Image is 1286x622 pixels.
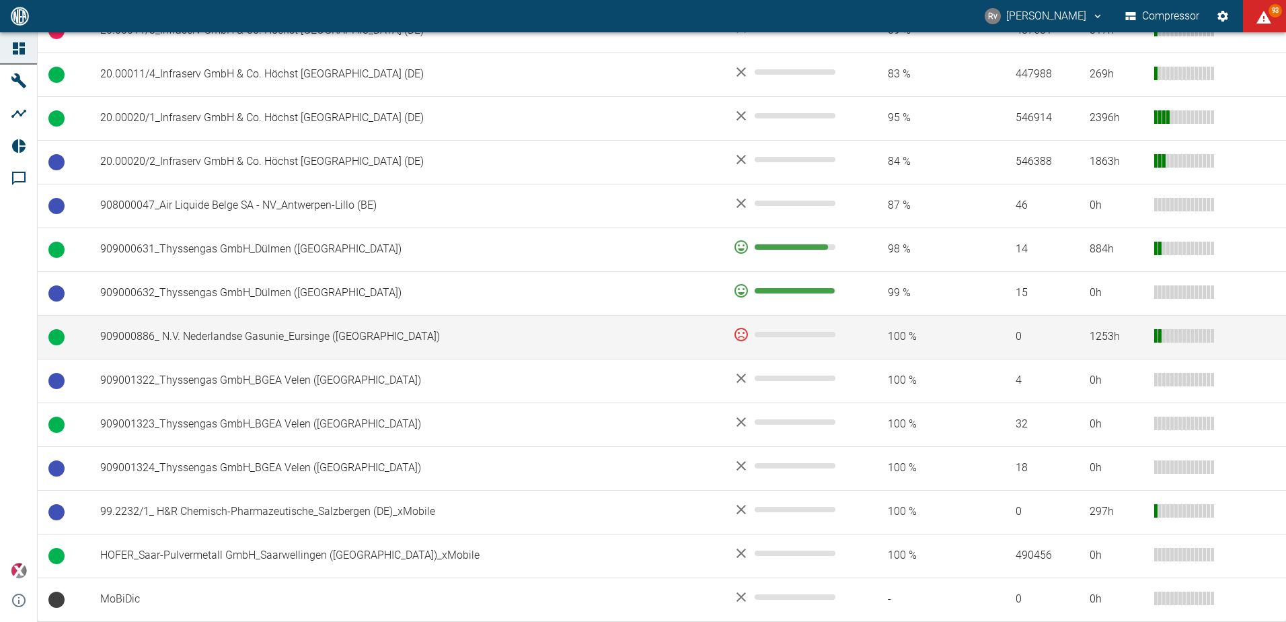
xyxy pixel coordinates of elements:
[994,110,1068,126] span: 546914
[866,198,973,213] span: 87 %
[733,151,845,168] div: No data
[89,359,722,403] td: 909001322_Thyssengas GmbH_BGEA Velen ([GEOGRAPHIC_DATA])
[733,326,845,343] div: 0 %
[733,283,845,299] div: 99 %
[48,373,65,389] span: Betriebsbereit
[1090,154,1143,170] div: 1863 h
[1090,460,1143,476] div: 0 h
[9,7,30,25] img: logo
[994,592,1068,607] span: 0
[994,417,1068,432] span: 32
[48,592,65,608] span: Keine Daten
[89,53,722,96] td: 20.00011/4_Infraserv GmbH & Co. Höchst [GEOGRAPHIC_DATA] (DE)
[1090,373,1143,388] div: 0 h
[733,589,845,605] div: No data
[866,329,973,345] span: 100 %
[89,140,722,184] td: 20.00020/2_Infraserv GmbH & Co. Höchst [GEOGRAPHIC_DATA] (DE)
[48,285,65,302] span: Betriebsbereit
[866,67,973,82] span: 83 %
[866,460,973,476] span: 100 %
[733,64,845,80] div: No data
[1090,504,1143,520] div: 297 h
[1090,329,1143,345] div: 1253 h
[866,417,973,432] span: 100 %
[994,67,1068,82] span: 447988
[1123,4,1203,28] button: Compressor
[985,8,1001,24] div: Rv
[89,446,722,490] td: 909001324_Thyssengas GmbH_BGEA Velen ([GEOGRAPHIC_DATA])
[89,578,722,621] td: MoBiDic
[1090,198,1143,213] div: 0 h
[994,548,1068,563] span: 490456
[11,563,27,579] img: Xplore Logo
[1269,4,1282,18] span: 93
[48,154,65,170] span: Betriebsbereit
[89,184,722,228] td: 908000047_Air Liquide Belge SA - NV_Antwerpen-Lillo (BE)
[733,239,845,255] div: 91 %
[1090,242,1143,257] div: 884 h
[994,242,1068,257] span: 14
[983,4,1106,28] button: robert.vanlienen@neuman-esser.com
[994,329,1068,345] span: 0
[994,504,1068,520] span: 0
[48,67,65,83] span: Betrieb
[48,329,65,345] span: Betrieb
[89,96,722,140] td: 20.00020/1_Infraserv GmbH & Co. Höchst [GEOGRAPHIC_DATA] (DE)
[994,198,1068,213] span: 46
[48,504,65,520] span: Betriebsbereit
[89,228,722,271] td: 909000631_Thyssengas GmbH_Dülmen ([GEOGRAPHIC_DATA])
[1090,285,1143,301] div: 0 h
[89,534,722,578] td: HOFER_Saar-Pulvermetall GmbH_Saarwellingen ([GEOGRAPHIC_DATA])_xMobile
[733,414,845,430] div: No data
[733,545,845,561] div: No data
[866,154,973,170] span: 84 %
[89,315,722,359] td: 909000886_ N.V. Nederlandse Gasunie_Eursinge ([GEOGRAPHIC_DATA])
[866,548,973,563] span: 100 %
[48,198,65,214] span: Betriebsbereit
[733,370,845,386] div: No data
[1090,110,1143,126] div: 2396 h
[1090,417,1143,432] div: 0 h
[994,373,1068,388] span: 4
[48,417,65,433] span: Betrieb
[994,285,1068,301] span: 15
[866,242,973,257] span: 98 %
[89,271,722,315] td: 909000632_Thyssengas GmbH_Dülmen ([GEOGRAPHIC_DATA])
[89,403,722,446] td: 909001323_Thyssengas GmbH_BGEA Velen ([GEOGRAPHIC_DATA])
[48,242,65,258] span: Betrieb
[48,460,65,477] span: Betriebsbereit
[48,548,65,564] span: Betrieb
[1090,592,1143,607] div: 0 h
[48,110,65,127] span: Betrieb
[89,490,722,534] td: 99.2232/1_ H&R Chemisch-Pharmazeutische_Salzbergen (DE)_xMobile
[866,373,973,388] span: 100 %
[1211,4,1235,28] button: Einstellungen
[1090,67,1143,82] div: 269 h
[733,502,845,518] div: No data
[733,458,845,474] div: No data
[866,285,973,301] span: 99 %
[866,592,973,607] span: -
[866,110,973,126] span: 95 %
[994,154,1068,170] span: 546388
[1090,548,1143,563] div: 0 h
[866,504,973,520] span: 100 %
[733,195,845,211] div: No data
[994,460,1068,476] span: 18
[733,108,845,124] div: No data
